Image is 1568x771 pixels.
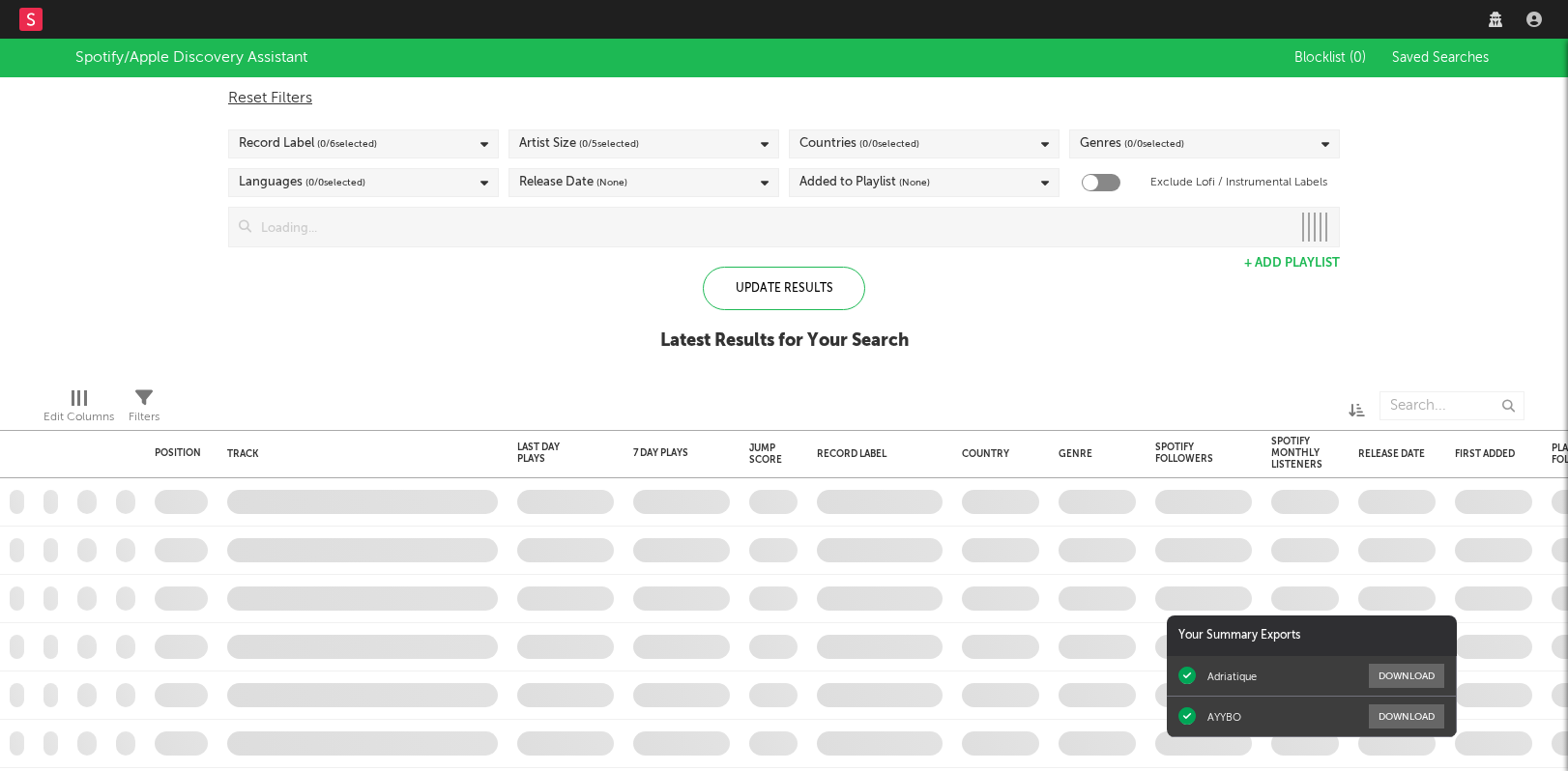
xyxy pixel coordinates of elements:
[1167,615,1457,656] div: Your Summary Exports
[1369,704,1444,728] button: Download
[1350,51,1366,65] span: ( 0 )
[1271,436,1322,471] div: Spotify Monthly Listeners
[633,447,701,459] div: 7 Day Plays
[1124,132,1184,156] span: ( 0 / 0 selected)
[962,448,1030,460] div: Country
[1207,710,1241,724] div: AYYBO
[239,132,377,156] div: Record Label
[239,171,365,194] div: Languages
[1244,257,1340,270] button: + Add Playlist
[44,406,114,429] div: Edit Columns
[305,171,365,194] span: ( 0 / 0 selected)
[579,132,639,156] span: ( 0 / 5 selected)
[75,46,307,70] div: Spotify/Apple Discovery Assistant
[519,171,627,194] div: Release Date
[1155,442,1223,465] div: Spotify Followers
[517,442,585,465] div: Last Day Plays
[1150,171,1327,194] label: Exclude Lofi / Instrumental Labels
[799,132,919,156] div: Countries
[228,87,1340,110] div: Reset Filters
[1059,448,1126,460] div: Genre
[660,329,909,353] div: Latest Results for Your Search
[129,382,160,438] div: Filters
[317,132,377,156] span: ( 0 / 6 selected)
[1294,51,1366,65] span: Blocklist
[749,443,782,466] div: Jump Score
[1455,448,1523,460] div: First Added
[859,132,919,156] span: ( 0 / 0 selected)
[899,171,930,194] span: (None)
[817,448,933,460] div: Record Label
[227,448,488,460] div: Track
[703,267,865,310] div: Update Results
[1386,50,1493,66] button: Saved Searches
[155,447,201,459] div: Position
[1080,132,1184,156] div: Genres
[519,132,639,156] div: Artist Size
[251,208,1291,246] input: Loading...
[129,406,160,429] div: Filters
[1369,664,1444,688] button: Download
[1392,51,1493,65] span: Saved Searches
[1358,448,1426,460] div: Release Date
[1207,670,1257,683] div: Adriatique
[44,382,114,438] div: Edit Columns
[799,171,930,194] div: Added to Playlist
[596,171,627,194] span: (None)
[1379,391,1524,420] input: Search...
